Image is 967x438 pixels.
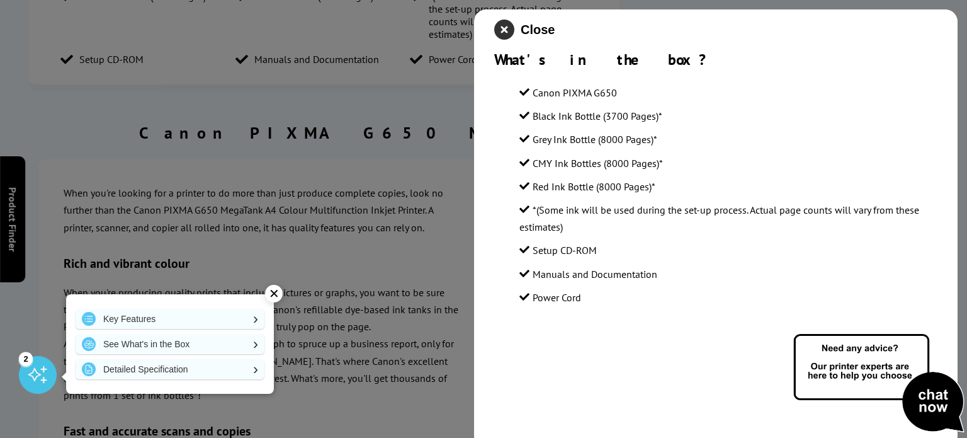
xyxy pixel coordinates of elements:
div: 2 [19,352,33,366]
span: Red Ink Bottle (8000 Pages)* [533,180,655,193]
span: Close [521,23,555,37]
span: CMY Ink Bottles (8000 Pages)* [533,157,663,170]
span: Grey Ink Bottle (8000 Pages)* [533,133,657,146]
span: Power Cord [533,291,581,304]
div: What's in the box? [494,50,937,69]
a: Detailed Specification [76,359,264,379]
a: Key Features [76,309,264,329]
a: See What's in the Box [76,334,264,354]
span: Manuals and Documentation [533,268,657,280]
button: close modal [494,20,555,40]
img: Open Live Chat window [791,332,967,435]
span: *(Some ink will be used during the set-up process. Actual page counts will vary from these estima... [519,204,919,233]
span: Canon PIXMA G650 [533,86,617,99]
div: ✕ [265,285,283,303]
span: Setup CD-ROM [533,244,597,256]
span: Black Ink Bottle (3700 Pages)* [533,110,662,122]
